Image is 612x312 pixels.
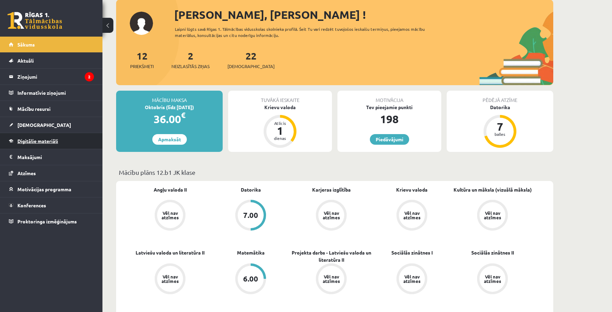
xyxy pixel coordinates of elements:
a: Datorika [241,186,261,193]
div: Mācību maksa [116,91,223,104]
div: Vēl nav atzīmes [161,274,180,283]
div: dienas [270,136,290,140]
a: Sākums [9,37,94,52]
i: 2 [85,72,94,81]
a: Konferences [9,197,94,213]
a: Informatīvie ziņojumi [9,85,94,101]
a: 12Priekšmeti [130,50,154,70]
a: Proktoringa izmēģinājums [9,213,94,229]
div: Vēl nav atzīmes [483,211,502,220]
div: [PERSON_NAME], [PERSON_NAME] ! [174,6,553,23]
a: Ziņojumi2 [9,69,94,84]
a: Rīgas 1. Tālmācības vidusskola [8,12,62,29]
a: Karjeras izglītība [312,186,351,193]
a: Vēl nav atzīmes [291,263,372,296]
a: Vēl nav atzīmes [372,200,452,232]
span: Aktuāli [17,57,34,64]
a: Datorika 7 balles [447,104,553,149]
a: Motivācijas programma [9,181,94,197]
div: Tuvākā ieskaite [228,91,332,104]
div: 7.00 [243,211,258,219]
a: Vēl nav atzīmes [452,263,533,296]
span: Sākums [17,41,35,48]
div: Vēl nav atzīmes [402,274,421,283]
a: 22[DEMOGRAPHIC_DATA] [227,50,275,70]
a: 2Neizlasītās ziņas [171,50,210,70]
a: [DEMOGRAPHIC_DATA] [9,117,94,133]
div: Oktobris (līdz [DATE]) [116,104,223,111]
div: Vēl nav atzīmes [402,211,421,220]
a: Vēl nav atzīmes [291,200,372,232]
span: Digitālie materiāli [17,138,58,144]
a: Aktuāli [9,53,94,68]
div: Laipni lūgts savā Rīgas 1. Tālmācības vidusskolas skolnieka profilā. Šeit Tu vari redzēt tuvojošo... [175,26,437,38]
div: 36.00 [116,111,223,127]
span: [DEMOGRAPHIC_DATA] [227,63,275,70]
span: € [181,110,185,120]
a: Krievu valoda [396,186,428,193]
span: [DEMOGRAPHIC_DATA] [17,122,71,128]
legend: Maksājumi [17,149,94,165]
a: Apmaksāt [152,134,187,145]
span: Proktoringa izmēģinājums [17,218,77,224]
span: Konferences [17,202,46,208]
a: Kultūra un māksla (vizuālā māksla) [454,186,532,193]
span: Atzīmes [17,170,36,176]
a: Piedāvājumi [370,134,409,145]
a: Matemātika [237,249,265,256]
div: 7 [490,121,510,132]
div: balles [490,132,510,136]
div: Atlicis [270,121,290,125]
a: Krievu valoda Atlicis 1 dienas [228,104,332,149]
a: Sociālās zinātnes I [391,249,433,256]
p: Mācību plāns 12.b1 JK klase [119,168,551,177]
div: Pēdējā atzīme [447,91,553,104]
div: 198 [337,111,441,127]
div: Vēl nav atzīmes [322,211,341,220]
div: Motivācija [337,91,441,104]
div: 1 [270,125,290,136]
a: 6.00 [210,263,291,296]
a: Vēl nav atzīmes [452,200,533,232]
span: Mācību resursi [17,106,51,112]
legend: Informatīvie ziņojumi [17,85,94,101]
a: Maksājumi [9,149,94,165]
div: Krievu valoda [228,104,332,111]
a: Vēl nav atzīmes [130,263,210,296]
div: 6.00 [243,275,258,283]
div: Datorika [447,104,553,111]
span: Motivācijas programma [17,186,71,192]
a: Vēl nav atzīmes [372,263,452,296]
div: Vēl nav atzīmes [483,274,502,283]
a: Angļu valoda II [154,186,187,193]
span: Neizlasītās ziņas [171,63,210,70]
span: Priekšmeti [130,63,154,70]
a: Digitālie materiāli [9,133,94,149]
a: Vēl nav atzīmes [130,200,210,232]
div: Vēl nav atzīmes [161,211,180,220]
div: Vēl nav atzīmes [322,274,341,283]
a: Projekta darbs - Latviešu valoda un literatūra II [291,249,372,263]
a: Mācību resursi [9,101,94,117]
div: Tev pieejamie punkti [337,104,441,111]
a: Sociālās zinātnes II [471,249,514,256]
a: Latviešu valoda un literatūra II [136,249,205,256]
a: Atzīmes [9,165,94,181]
a: 7.00 [210,200,291,232]
legend: Ziņojumi [17,69,94,84]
